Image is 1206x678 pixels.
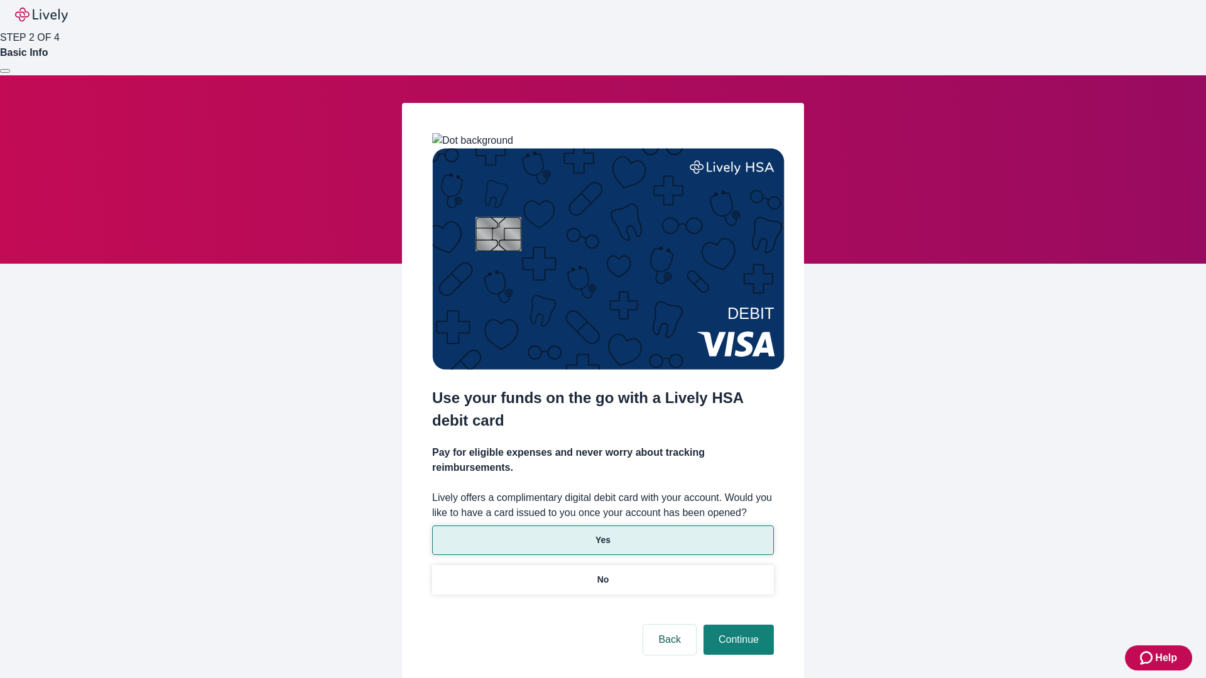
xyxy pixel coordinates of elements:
[432,133,513,148] img: Dot background
[432,490,774,520] label: Lively offers a complimentary digital debit card with your account. Would you like to have a card...
[15,8,68,23] img: Lively
[1155,650,1177,665] span: Help
[432,148,785,370] img: Debit card
[597,573,609,586] p: No
[432,525,774,555] button: Yes
[432,387,774,432] h2: Use your funds on the go with a Lively HSA debit card
[432,565,774,595] button: No
[432,445,774,475] h4: Pay for eligible expenses and never worry about tracking reimbursements.
[1140,650,1155,665] svg: Zendesk support icon
[1125,645,1192,670] button: Zendesk support iconHelp
[595,534,611,547] p: Yes
[643,625,696,655] button: Back
[703,625,774,655] button: Continue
